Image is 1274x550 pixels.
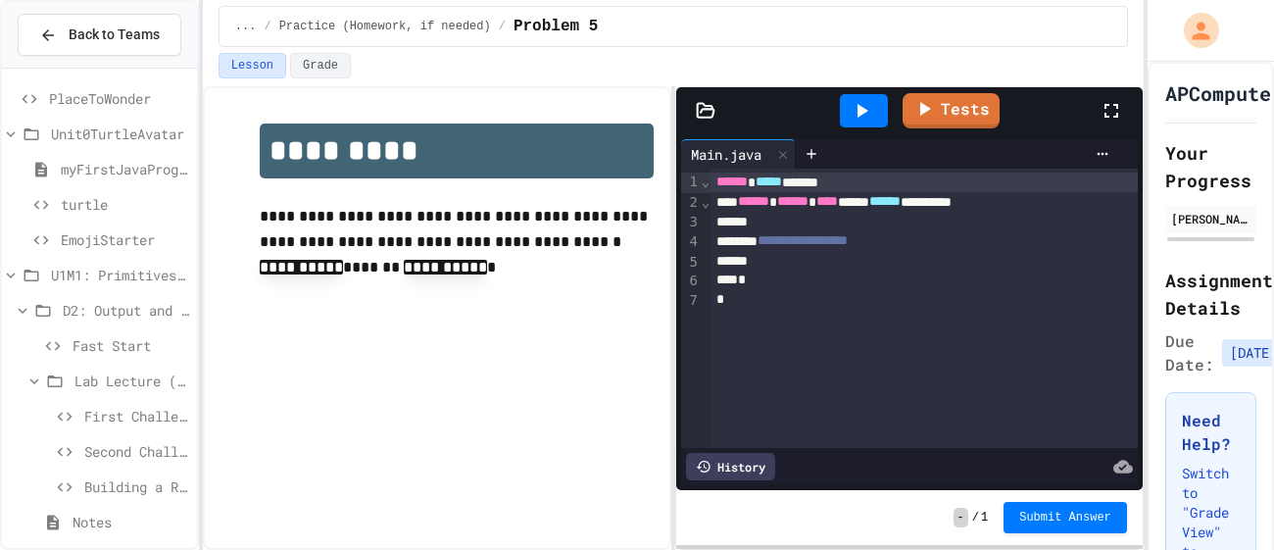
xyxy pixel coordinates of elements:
[1019,510,1111,525] span: Submit Answer
[954,508,968,527] span: -
[1165,329,1214,376] span: Due Date:
[903,93,1000,128] a: Tests
[681,213,701,232] div: 3
[61,159,189,179] span: myFirstJavaProgram
[51,265,189,285] span: U1M1: Primitives, Variables, Basic I/O
[1004,502,1127,533] button: Submit Answer
[701,174,710,189] span: Fold line
[84,476,189,497] span: Building a Rocket (ASCII Art)
[701,194,710,210] span: Fold line
[74,371,189,391] span: Lab Lecture (20 mins)
[681,139,796,169] div: Main.java
[981,510,988,525] span: 1
[69,25,160,45] span: Back to Teams
[681,193,701,214] div: 2
[681,253,701,273] div: 5
[264,19,270,34] span: /
[1165,139,1256,194] h2: Your Progress
[290,53,351,78] button: Grade
[1171,210,1250,227] div: [PERSON_NAME]
[514,15,598,38] span: Problem 5
[219,53,286,78] button: Lesson
[73,512,189,532] span: Notes
[1163,8,1224,53] div: My Account
[18,14,181,56] button: Back to Teams
[1165,267,1256,322] h2: Assignment Details
[681,173,701,193] div: 1
[972,510,979,525] span: /
[1192,472,1254,530] iframe: chat widget
[681,232,701,253] div: 4
[49,88,189,109] span: PlaceToWonder
[681,291,701,311] div: 7
[63,300,189,321] span: D2: Output and Compiling Code
[73,335,189,356] span: Fast Start
[1111,386,1254,470] iframe: chat widget
[279,19,491,34] span: Practice (Homework, if needed)
[84,441,189,462] span: Second Challenge - Special Characters
[681,272,701,291] div: 6
[235,19,257,34] span: ...
[84,406,189,426] span: First Challenge - Manual Column Alignment
[499,19,506,34] span: /
[61,194,189,215] span: turtle
[686,453,775,480] div: History
[681,144,771,165] div: Main.java
[61,229,189,250] span: EmojiStarter
[51,124,189,144] span: Unit0TurtleAvatar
